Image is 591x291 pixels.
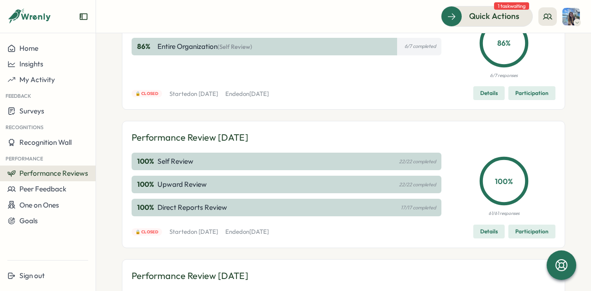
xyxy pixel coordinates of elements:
[19,59,43,68] span: Insights
[137,202,156,213] p: 100 %
[441,6,533,26] button: Quick Actions
[473,86,505,100] button: Details
[19,107,44,115] span: Surveys
[508,225,555,238] button: Participation
[508,86,555,100] button: Participation
[480,225,498,238] span: Details
[490,72,518,79] p: 6/7 responses
[399,182,436,188] p: 22/22 completed
[515,225,549,238] span: Participation
[19,44,38,53] span: Home
[135,90,159,97] span: 🔒 Closed
[79,12,88,21] button: Expand sidebar
[494,2,529,10] span: 1 task waiting
[132,269,248,283] p: Performance Review [DATE]
[480,87,498,100] span: Details
[132,131,248,145] p: Performance Review [DATE]
[19,201,59,209] span: One on Ones
[19,169,88,178] span: Performance Reviews
[225,228,269,236] p: Ended on [DATE]
[137,42,156,52] p: 86 %
[169,90,218,98] p: Started on [DATE]
[469,10,519,22] span: Quick Actions
[157,202,227,213] p: Direct Reports Review
[399,159,436,165] p: 22/22 completed
[482,37,526,49] p: 86 %
[19,75,55,84] span: My Activity
[157,42,252,52] p: Entire Organization
[488,210,519,217] p: 61/61 responses
[157,179,207,190] p: Upward Review
[562,8,580,25] img: Elena Moraitopoulou
[137,156,156,166] p: 100 %
[19,271,45,280] span: Sign out
[19,184,66,193] span: Peer Feedback
[135,229,159,235] span: 🔒 Closed
[225,90,269,98] p: Ended on [DATE]
[19,138,72,147] span: Recognition Wall
[515,87,549,100] span: Participation
[482,175,526,187] p: 100 %
[169,228,218,236] p: Started on [DATE]
[217,43,252,50] span: (Self Review)
[19,216,38,225] span: Goals
[401,205,436,211] p: 17/17 completed
[157,156,193,166] p: Self Review
[137,179,156,190] p: 100 %
[473,225,505,238] button: Details
[404,43,436,49] p: 6/7 completed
